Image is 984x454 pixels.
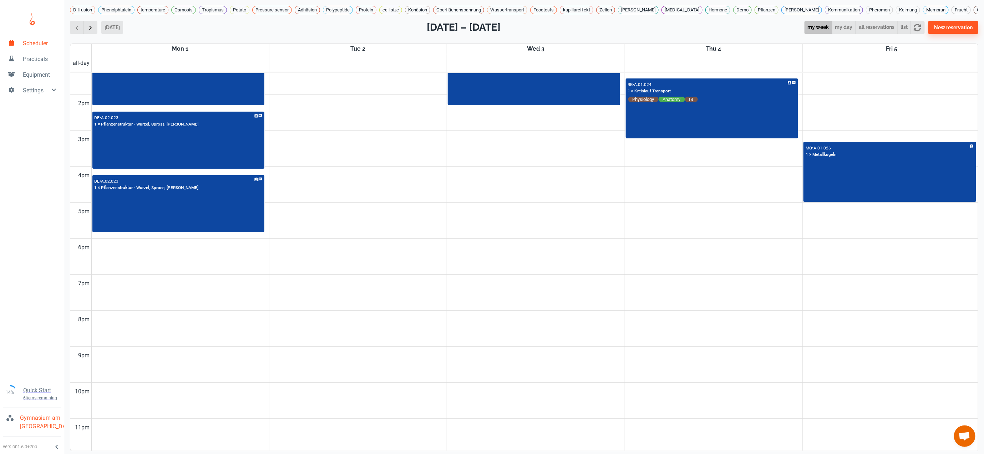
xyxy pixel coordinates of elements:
[897,21,911,34] button: list
[781,6,822,14] div: [PERSON_NAME]
[896,6,920,14] span: Keimung
[77,167,91,184] div: 4pm
[433,6,484,14] span: Oberflächenspannung
[706,6,730,14] span: Hormone
[95,179,101,184] p: DE •
[597,6,615,14] span: Zellen
[138,6,168,14] span: temperature
[928,21,978,34] button: New reservation
[813,146,831,151] p: A.01.026
[199,6,227,14] span: Tropismus
[911,21,924,34] button: refresh
[101,21,123,34] button: [DATE]
[734,6,751,14] span: Demo
[77,347,91,364] div: 9pm
[661,6,703,14] div: [MEDICAL_DATA]
[380,6,402,14] span: cell size
[98,6,134,14] span: Phenolphtalein
[70,6,95,14] span: Diffusion
[95,115,101,120] p: DE •
[77,239,91,256] div: 6pm
[805,21,832,34] button: my week
[705,44,723,54] a: September 4, 2025
[531,6,557,14] span: Foodtests
[230,6,249,14] span: Potato
[952,6,971,14] div: Frucht
[95,121,199,128] p: 1 × Pflanzenstruktur - Wurzel, Spross, [PERSON_NAME]
[70,21,84,34] button: Previous week
[560,6,593,14] span: kapillareffekt
[77,95,91,112] div: 2pm
[896,6,920,14] div: Keimung
[323,6,353,14] div: Polypeptide
[884,44,899,54] a: September 5, 2025
[526,44,546,54] a: September 3, 2025
[530,6,557,14] div: Foodtests
[628,82,634,87] p: RB •
[634,82,652,87] p: A.01.024
[77,203,91,220] div: 5pm
[952,6,970,14] span: Frucht
[356,6,376,14] span: Protein
[825,6,863,14] div: Kommunikation
[101,115,119,120] p: A.02.023
[618,6,658,14] span: [PERSON_NAME]
[832,21,856,34] button: my day
[487,6,527,14] span: Wassertransport
[806,146,813,151] p: MG •
[74,383,91,401] div: 10pm
[83,21,97,34] button: Next week
[596,6,615,14] div: Zellen
[405,6,430,14] span: Kohäsion
[253,6,291,14] span: Pressure sensor
[923,6,948,14] span: Membran
[662,6,702,14] span: [MEDICAL_DATA]
[72,59,91,67] span: all-day
[74,419,91,437] div: 11pm
[95,185,199,191] p: 1 × Pflanzenstruktur - Wurzel, Spross, [PERSON_NAME]
[349,44,367,54] a: September 2, 2025
[252,6,292,14] div: Pressure sensor
[628,88,671,95] p: 1 × Kreislauf Transport
[755,6,778,14] span: Pflanzen
[685,96,698,102] span: IB
[77,275,91,292] div: 7pm
[199,6,227,14] div: Tropismus
[323,6,352,14] span: Polypeptide
[171,6,196,14] div: Osmosis
[628,96,659,102] span: Physiology
[659,96,685,102] span: Anatomy
[172,6,196,14] span: Osmosis
[295,6,320,14] span: Adhäsion
[755,6,778,14] div: Pflanzen
[782,6,822,14] span: [PERSON_NAME]
[137,6,168,14] div: temperature
[856,21,898,34] button: all reservations
[806,152,837,158] p: 1 × Metallkugeln
[77,131,91,148] div: 3pm
[101,179,119,184] p: A.02.023
[427,20,501,35] h2: [DATE] – [DATE]
[825,6,863,14] span: Kommunikation
[954,425,975,447] div: Chat öffnen
[866,6,893,14] span: Pheromon
[171,44,190,54] a: September 1, 2025
[77,311,91,328] div: 8pm
[866,6,893,14] div: Pheromon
